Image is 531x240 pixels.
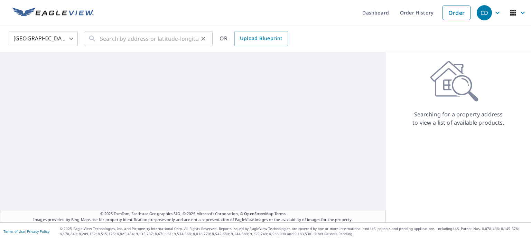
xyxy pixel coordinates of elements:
[9,29,78,48] div: [GEOGRAPHIC_DATA]
[27,229,49,234] a: Privacy Policy
[60,226,528,237] p: © 2025 Eagle View Technologies, Inc. and Pictometry International Corp. All Rights Reserved. Repo...
[477,5,492,20] div: CD
[220,31,288,46] div: OR
[3,229,49,233] p: |
[274,211,286,216] a: Terms
[234,31,288,46] a: Upload Blueprint
[240,34,282,43] span: Upload Blueprint
[412,110,505,127] p: Searching for a property address to view a list of available products.
[12,8,94,18] img: EV Logo
[442,6,471,20] a: Order
[100,211,286,217] span: © 2025 TomTom, Earthstar Geographics SIO, © 2025 Microsoft Corporation, ©
[3,229,25,234] a: Terms of Use
[100,29,198,48] input: Search by address or latitude-longitude
[244,211,273,216] a: OpenStreetMap
[198,34,208,44] button: Clear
